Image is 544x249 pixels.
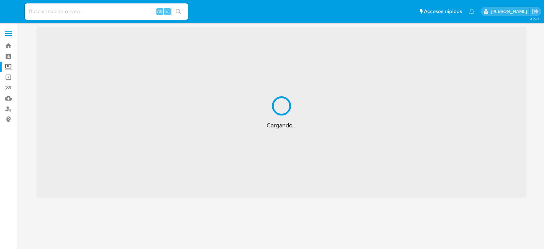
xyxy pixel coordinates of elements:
a: Notificaciones [469,9,475,14]
a: Salir [532,8,539,15]
input: Buscar usuario o caso... [25,7,188,16]
span: s [166,8,168,15]
span: Accesos rápidos [424,8,462,15]
p: dalia.goicochea@mercadolibre.com.mx [491,8,529,15]
span: Cargando... [267,121,296,129]
span: Alt [157,8,163,15]
button: search-icon [171,7,185,16]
